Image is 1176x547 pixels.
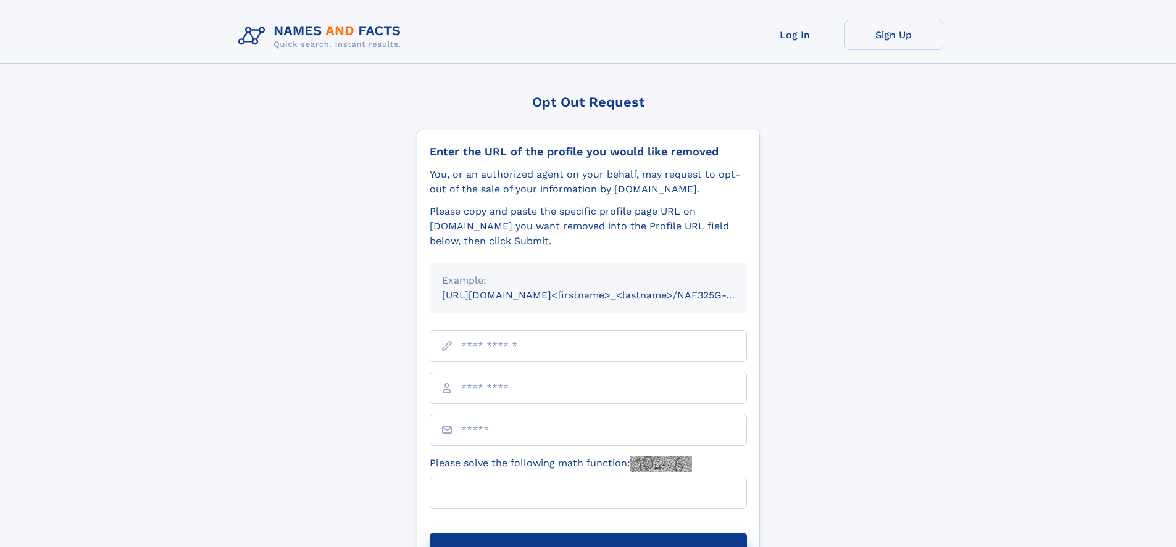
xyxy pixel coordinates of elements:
[430,145,747,158] div: Enter the URL of the profile you would like removed
[442,273,735,288] div: Example:
[233,20,411,53] img: Logo Names and Facts
[430,456,692,472] label: Please solve the following math function:
[430,204,747,249] div: Please copy and paste the specific profile page URL on [DOMAIN_NAME] you want removed into the Pr...
[746,20,844,50] a: Log In
[430,167,747,197] div: You, or an authorized agent on your behalf, may request to opt-out of the sale of your informatio...
[442,289,770,301] small: [URL][DOMAIN_NAME]<firstname>_<lastname>/NAF325G-xxxxxxxx
[844,20,943,50] a: Sign Up
[417,94,760,110] div: Opt Out Request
